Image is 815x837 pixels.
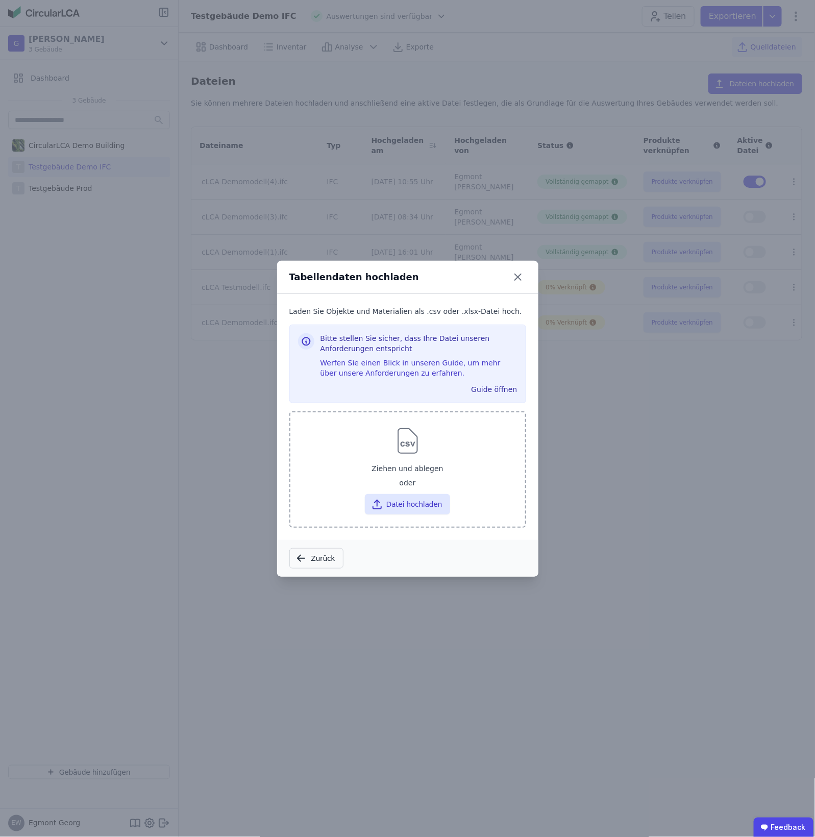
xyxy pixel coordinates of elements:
[299,478,517,490] div: oder
[467,381,521,398] button: Guide öffnen
[365,494,450,514] button: Datei hochladen
[289,306,526,325] div: Laden Sie Objekte und Materialien als .csv oder .xlsx-Datei hoch.
[289,270,419,284] div: Tabellendaten hochladen
[320,333,517,358] h3: Bitte stellen Sie sicher, dass Ihre Datei unseren Anforderungen entspricht
[320,358,517,382] div: Werfen Sie einen Blick in unseren Guide, um mehr über unsere Anforderungen zu erfahren.
[289,548,344,569] button: Zurück
[299,459,517,478] div: Ziehen und ablegen
[391,425,424,457] img: svg%3e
